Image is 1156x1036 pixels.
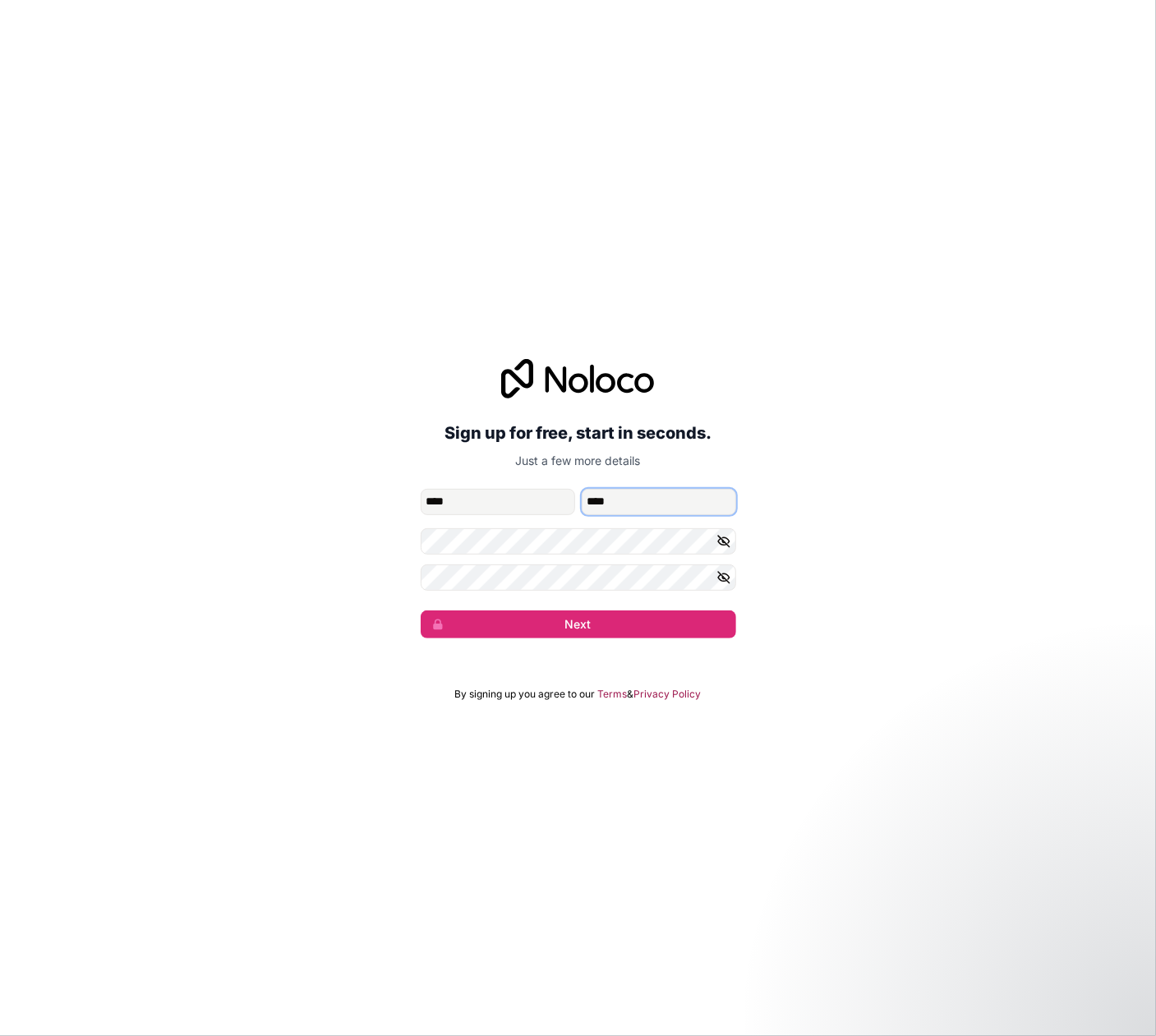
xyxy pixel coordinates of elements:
input: Password [421,528,736,555]
span: & [628,688,634,701]
input: Confirm password [421,564,736,591]
input: family-name [582,489,736,515]
iframe: Intercom notifications message [827,913,1156,1028]
p: Just a few more details [421,453,736,469]
a: Terms [598,688,628,701]
a: Privacy Policy [634,688,702,701]
input: given-name [421,489,575,515]
span: By signing up you agree to our [455,688,596,701]
h2: Sign up for free, start in seconds. [421,418,736,448]
button: Next [421,610,736,638]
